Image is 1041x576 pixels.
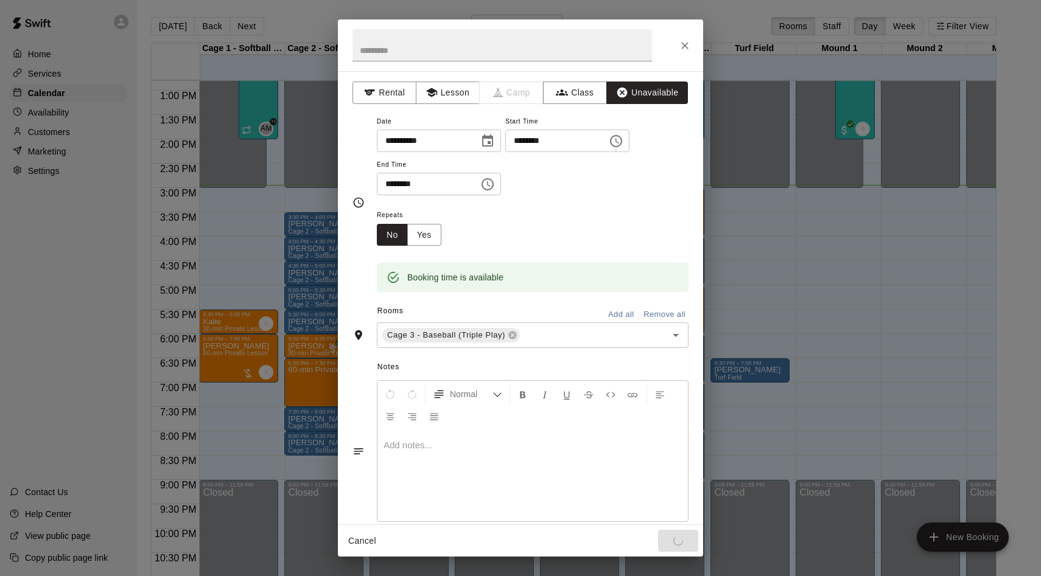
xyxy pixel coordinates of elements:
div: outlined button group [377,224,441,246]
button: Undo [380,383,401,405]
button: Formatting Options [428,383,507,405]
svg: Notes [352,445,365,457]
svg: Timing [352,196,365,209]
span: Camps can only be created in the Services page [480,82,544,104]
button: Redo [402,383,422,405]
span: Repeats [377,207,451,224]
button: Add all [601,305,640,324]
div: Cage 3 - Baseball (Triple Play) [382,328,520,342]
svg: Rooms [352,329,365,341]
button: Insert Link [622,383,643,405]
button: Format Bold [513,383,533,405]
button: Format Italics [535,383,555,405]
button: Insert Code [600,383,621,405]
span: Notes [377,358,689,377]
button: Lesson [416,82,480,104]
button: Rental [352,82,416,104]
button: No [377,224,408,246]
button: Open [667,327,684,344]
button: Remove all [640,305,689,324]
button: Format Underline [556,383,577,405]
button: Center Align [380,405,401,427]
button: Yes [407,224,441,246]
span: Rooms [377,307,404,315]
button: Left Align [650,383,670,405]
span: Date [377,114,501,130]
div: Booking time is available [407,266,503,288]
button: Choose time, selected time is 6:00 PM [604,129,628,153]
button: Cancel [343,530,382,552]
span: End Time [377,157,501,173]
button: Close [674,35,696,57]
button: Choose time, selected time is 9:00 PM [475,172,500,196]
button: Format Strikethrough [578,383,599,405]
span: Normal [450,388,492,400]
button: Right Align [402,405,422,427]
span: Cage 3 - Baseball (Triple Play) [382,329,510,341]
button: Unavailable [606,82,688,104]
button: Choose date, selected date is Aug 15, 2025 [475,129,500,153]
button: Justify Align [424,405,444,427]
span: Start Time [505,114,629,130]
button: Class [543,82,607,104]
